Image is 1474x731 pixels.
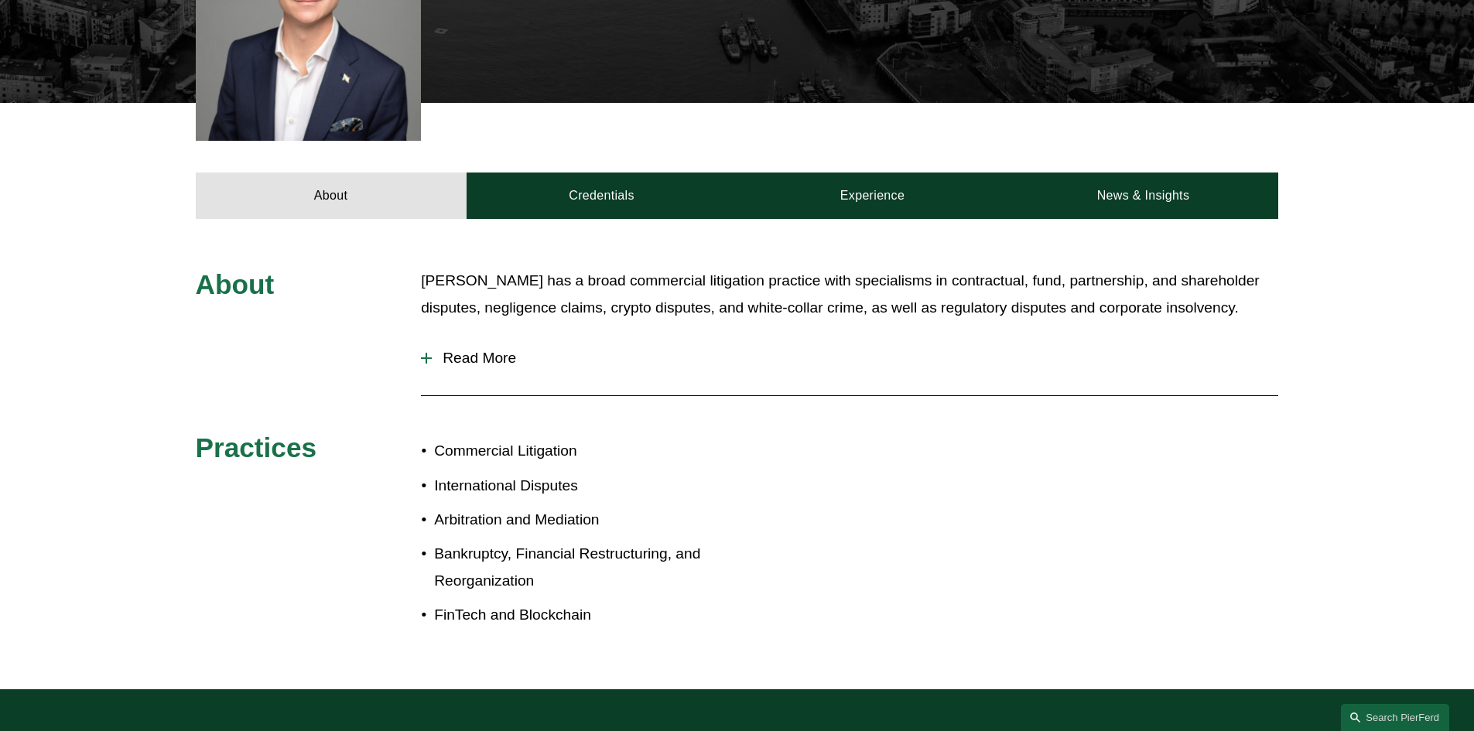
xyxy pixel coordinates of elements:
[432,350,1278,367] span: Read More
[737,173,1008,219] a: Experience
[421,268,1278,321] p: [PERSON_NAME] has a broad commercial litigation practice with specialisms in contractual, fund, p...
[196,432,317,463] span: Practices
[434,602,737,629] p: FinTech and Blockchain
[196,173,467,219] a: About
[467,173,737,219] a: Credentials
[196,269,275,299] span: About
[1007,173,1278,219] a: News & Insights
[434,438,737,465] p: Commercial Litigation
[1341,704,1449,731] a: Search this site
[434,473,737,500] p: International Disputes
[434,541,737,594] p: Bankruptcy, Financial Restructuring, and Reorganization
[434,507,737,534] p: Arbitration and Mediation
[421,338,1278,378] button: Read More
